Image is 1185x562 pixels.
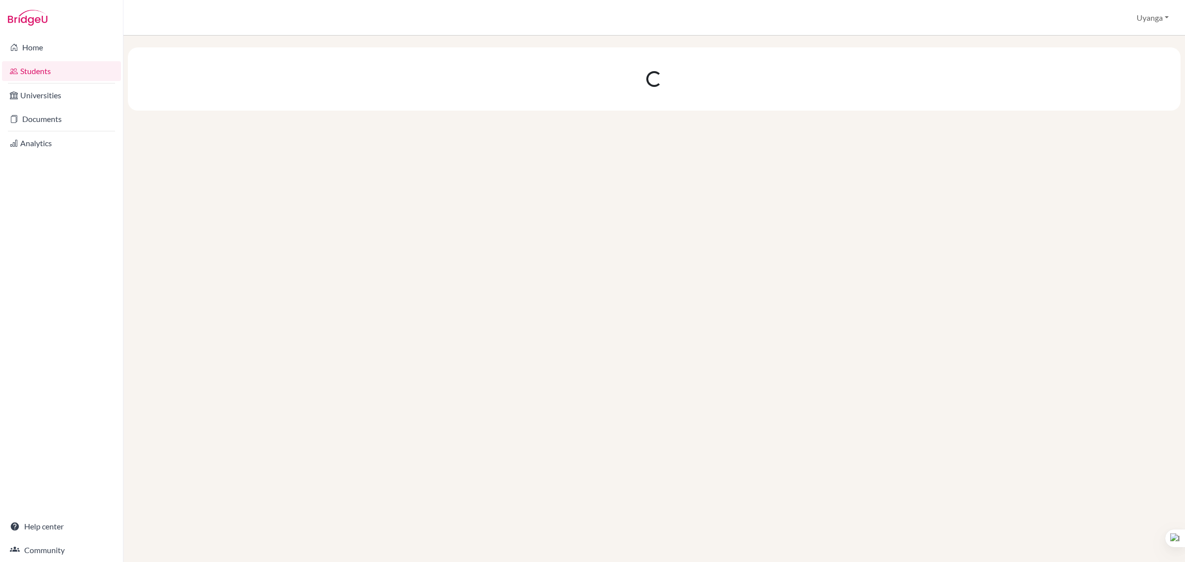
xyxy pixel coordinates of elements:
a: Documents [2,109,121,129]
a: Home [2,38,121,57]
a: Community [2,540,121,560]
button: Uyanga [1132,8,1173,27]
a: Analytics [2,133,121,153]
a: Universities [2,85,121,105]
img: Bridge-U [8,10,47,26]
a: Help center [2,517,121,536]
a: Students [2,61,121,81]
